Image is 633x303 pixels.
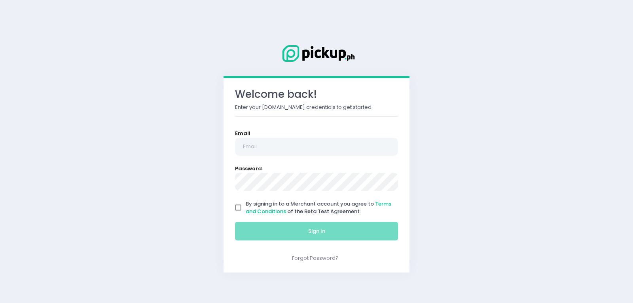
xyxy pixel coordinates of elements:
a: Terms and Conditions [246,200,391,215]
button: Sign In [235,222,398,241]
label: Email [235,130,250,137]
label: Password [235,165,262,173]
span: Sign In [308,227,325,235]
p: Enter your [DOMAIN_NAME] credentials to get started. [235,103,398,111]
a: Forgot Password? [292,254,339,262]
img: Logo [277,44,356,63]
span: By signing in to a Merchant account you agree to of the Beta Test Agreement [246,200,391,215]
input: Email [235,138,398,156]
h3: Welcome back! [235,88,398,101]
